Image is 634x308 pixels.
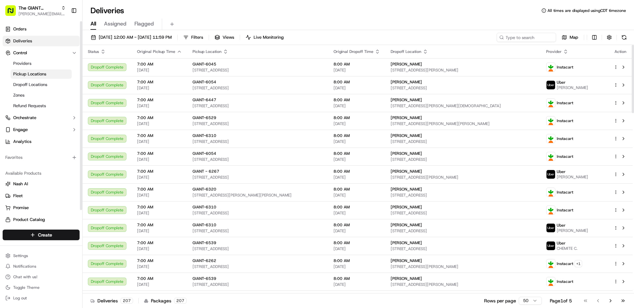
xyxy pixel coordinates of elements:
[137,222,182,228] span: 7:00 AM
[47,112,80,117] a: Powered byPylon
[546,116,555,125] img: profile_instacart_ahold_partner.png
[193,67,323,73] span: [STREET_ADDRESS]
[5,217,77,223] a: Product Catalog
[180,33,206,42] button: Filters
[3,293,80,303] button: Log out
[99,34,172,40] span: [DATE] 12:00 AM - [DATE] 11:59 PM
[557,174,588,180] span: [PERSON_NAME]
[88,33,175,42] button: [DATE] 12:00 AM - [DATE] 11:59 PM
[11,91,72,100] a: Zones
[3,112,80,123] button: Orchestrate
[334,246,380,251] span: [DATE]
[391,276,422,281] span: [PERSON_NAME]
[137,169,182,174] span: 7:00 AM
[13,274,37,280] span: Chat with us!
[193,115,216,120] span: GIANT-6529
[18,11,66,17] span: [PERSON_NAME][EMAIL_ADDRESS][PERSON_NAME][DOMAIN_NAME]
[391,62,422,67] span: [PERSON_NAME]
[193,187,216,192] span: GIANT-6320
[13,181,28,187] span: Nash AI
[62,96,106,103] span: API Documentation
[137,187,182,192] span: 7:00 AM
[557,241,566,246] span: Uber
[3,152,80,163] div: Favorites
[334,49,373,54] span: Original Dropoff Time
[334,187,380,192] span: 8:00 AM
[137,62,182,67] span: 7:00 AM
[557,136,573,141] span: Instacart
[56,97,61,102] div: 💻
[557,261,573,266] span: Instacart
[11,59,72,68] a: Providers
[137,133,182,138] span: 7:00 AM
[17,43,119,50] input: Got a question? Start typing here...
[13,295,27,301] span: Log out
[391,228,536,234] span: [STREET_ADDRESS]
[557,169,566,174] span: Uber
[3,3,68,19] button: The GIANT Company[PERSON_NAME][EMAIL_ADDRESS][PERSON_NAME][DOMAIN_NAME]
[193,204,216,210] span: GIANT-6310
[193,151,216,156] span: GIANT-6054
[137,115,182,120] span: 7:00 AM
[557,65,573,70] span: Instacart
[334,103,380,109] span: [DATE]
[546,242,555,250] img: profile_uber_ahold_partner.png
[90,5,124,16] h1: Deliveries
[193,246,323,251] span: [STREET_ADDRESS]
[484,297,516,304] p: Rows per page
[391,204,422,210] span: [PERSON_NAME]
[13,217,45,223] span: Product Catalog
[193,97,216,103] span: GIANT-6447
[22,70,84,75] div: We're available if you need us!
[557,228,588,233] span: [PERSON_NAME]
[546,63,555,71] img: profile_instacart_ahold_partner.png
[137,85,182,91] span: [DATE]
[137,228,182,234] span: [DATE]
[334,258,380,263] span: 8:00 AM
[334,175,380,180] span: [DATE]
[137,67,182,73] span: [DATE]
[334,169,380,174] span: 8:00 AM
[334,282,380,287] span: [DATE]
[391,157,536,162] span: [STREET_ADDRESS]
[137,103,182,109] span: [DATE]
[193,264,323,269] span: [STREET_ADDRESS]
[391,264,536,269] span: [STREET_ADDRESS][PERSON_NAME]
[619,33,629,42] button: Refresh
[137,240,182,245] span: 7:00 AM
[134,20,154,28] span: Flagged
[5,205,77,211] a: Promise
[13,285,40,290] span: Toggle Theme
[243,33,287,42] button: Live Monitoring
[334,222,380,228] span: 8:00 AM
[334,210,380,216] span: [DATE]
[557,100,573,106] span: Instacart
[3,230,80,240] button: Create
[193,62,216,67] span: GIANT-6045
[193,222,216,228] span: GIANT-6310
[546,170,555,179] img: profile_uber_ahold_partner.png
[334,97,380,103] span: 8:00 AM
[546,188,555,197] img: profile_instacart_ahold_partner.png
[193,49,222,54] span: Pickup Location
[546,99,555,107] img: profile_instacart_ahold_partner.png
[3,191,80,201] button: Fleet
[137,276,182,281] span: 7:00 AM
[391,240,422,245] span: [PERSON_NAME]
[193,228,323,234] span: [STREET_ADDRESS]
[334,62,380,67] span: 8:00 AM
[391,210,536,216] span: [STREET_ADDRESS]
[90,20,96,28] span: All
[334,133,380,138] span: 8:00 AM
[193,276,216,281] span: GIANT-6539
[391,133,422,138] span: [PERSON_NAME]
[391,187,422,192] span: [PERSON_NAME]
[334,193,380,198] span: [DATE]
[557,223,566,228] span: Uber
[193,240,216,245] span: GIANT-6539
[557,154,573,159] span: Instacart
[3,262,80,271] button: Notifications
[546,134,555,143] img: profile_instacart_ahold_partner.png
[3,48,80,58] button: Control
[334,204,380,210] span: 8:00 AM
